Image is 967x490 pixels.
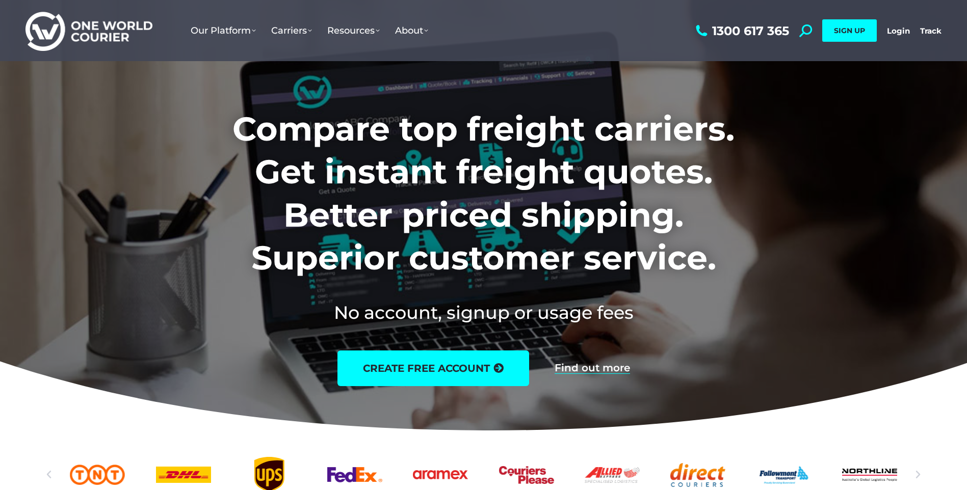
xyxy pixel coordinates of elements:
h1: Compare top freight carriers. Get instant freight quotes. Better priced shipping. Superior custom... [165,107,802,280]
span: Resources [327,25,380,36]
a: About [387,15,436,46]
a: SIGN UP [822,19,877,42]
span: Carriers [271,25,312,36]
a: Find out more [555,363,630,374]
a: Carriers [264,15,320,46]
a: 1300 617 365 [693,24,789,37]
a: Login [887,26,910,36]
span: SIGN UP [834,26,865,35]
a: create free account [337,350,529,386]
span: Our Platform [191,25,256,36]
span: About [395,25,428,36]
a: Resources [320,15,387,46]
a: Our Platform [183,15,264,46]
img: One World Courier [25,10,152,51]
h2: No account, signup or usage fees [165,300,802,325]
a: Track [920,26,942,36]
